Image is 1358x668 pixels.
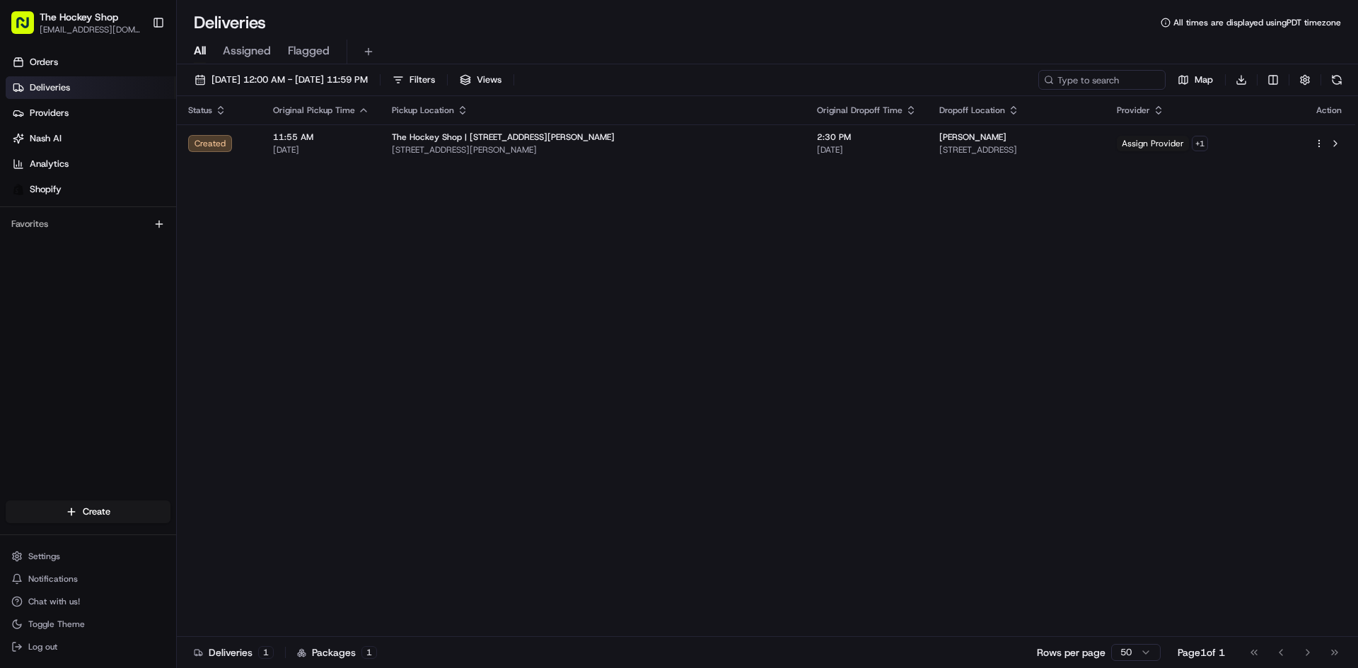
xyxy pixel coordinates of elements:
[6,546,170,566] button: Settings
[939,105,1005,116] span: Dropoff Location
[817,105,903,116] span: Original Dropoff Time
[817,131,917,143] span: 2:30 PM
[30,183,62,196] span: Shopify
[28,596,80,607] span: Chat with us!
[28,619,85,630] span: Toggle Theme
[1195,74,1213,86] span: Map
[6,592,170,611] button: Chat with us!
[6,637,170,657] button: Log out
[194,11,266,34] h1: Deliveries
[6,102,176,124] a: Providers
[188,105,212,116] span: Status
[30,56,58,69] span: Orders
[28,573,78,585] span: Notifications
[939,131,1006,143] span: [PERSON_NAME]
[28,641,57,652] span: Log out
[6,127,176,150] a: Nash AI
[1037,645,1105,660] p: Rows per page
[258,646,274,659] div: 1
[6,178,176,201] a: Shopify
[1178,645,1225,660] div: Page 1 of 1
[13,184,24,195] img: Shopify logo
[386,70,441,90] button: Filters
[939,144,1094,156] span: [STREET_ADDRESS]
[1192,136,1208,151] button: +1
[28,551,60,562] span: Settings
[6,6,146,40] button: The Hockey Shop[EMAIL_ADDRESS][DOMAIN_NAME]
[392,144,794,156] span: [STREET_ADDRESS][PERSON_NAME]
[273,144,369,156] span: [DATE]
[30,107,69,119] span: Providers
[83,505,110,518] span: Create
[6,51,176,74] a: Orders
[361,646,377,659] div: 1
[30,132,62,145] span: Nash AI
[273,105,355,116] span: Original Pickup Time
[817,144,917,156] span: [DATE]
[392,105,454,116] span: Pickup Location
[1314,105,1344,116] div: Action
[40,10,118,24] button: The Hockey Shop
[1327,70,1347,90] button: Refresh
[30,81,70,94] span: Deliveries
[223,42,271,59] span: Assigned
[6,213,170,235] div: Favorites
[194,42,206,59] span: All
[273,131,369,143] span: 11:55 AM
[211,74,368,86] span: [DATE] 12:00 AM - [DATE] 11:59 PM
[297,645,377,660] div: Packages
[6,569,170,589] button: Notifications
[1171,70,1219,90] button: Map
[1038,70,1166,90] input: Type to search
[1173,17,1341,28] span: All times are displayed using PDT timezone
[6,500,170,523] button: Create
[6,614,170,634] button: Toggle Theme
[188,70,374,90] button: [DATE] 12:00 AM - [DATE] 11:59 PM
[477,74,501,86] span: Views
[30,158,69,170] span: Analytics
[1117,136,1189,151] span: Assign Provider
[6,153,176,175] a: Analytics
[1117,105,1150,116] span: Provider
[288,42,330,59] span: Flagged
[392,131,615,143] span: The Hockey Shop | [STREET_ADDRESS][PERSON_NAME]
[40,24,141,35] button: [EMAIL_ADDRESS][DOMAIN_NAME]
[410,74,435,86] span: Filters
[453,70,508,90] button: Views
[6,76,176,99] a: Deliveries
[194,645,274,660] div: Deliveries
